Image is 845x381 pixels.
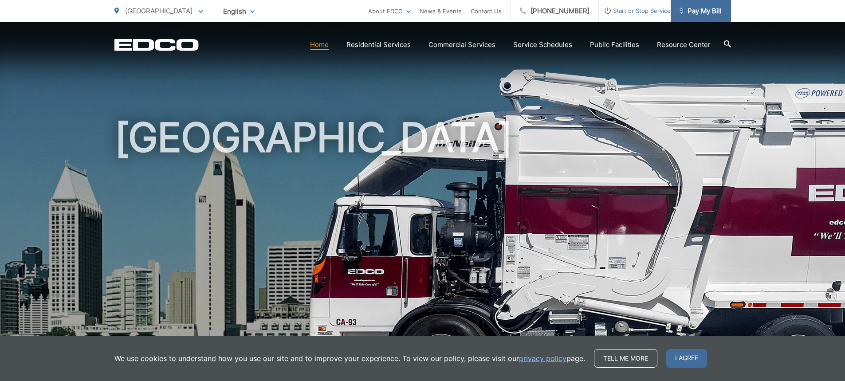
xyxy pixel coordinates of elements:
a: Contact Us [471,6,502,16]
span: [GEOGRAPHIC_DATA] [125,7,193,15]
a: Public Facilities [590,39,639,50]
span: English [216,4,261,19]
p: We use cookies to understand how you use our site and to improve your experience. To view our pol... [114,353,585,364]
a: privacy policy [519,353,566,364]
a: Commercial Services [428,39,495,50]
span: Pay My Bill [680,6,722,16]
a: News & Events [420,6,462,16]
a: Residential Services [346,39,411,50]
a: Tell me more [594,349,657,368]
a: Service Schedules [513,39,572,50]
a: EDCD logo. Return to the homepage. [114,39,199,51]
a: Home [310,39,329,50]
span: I agree [666,349,707,368]
a: Resource Center [657,39,711,50]
a: About EDCO [368,6,411,16]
